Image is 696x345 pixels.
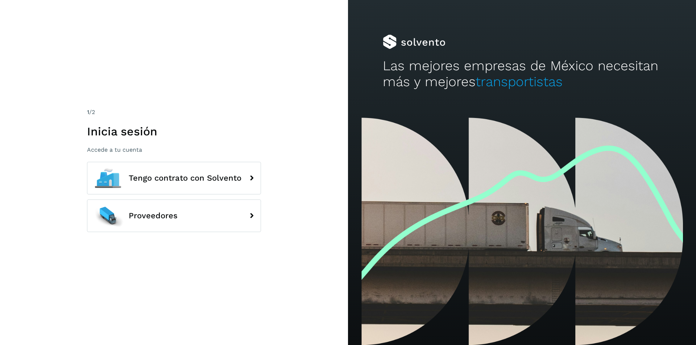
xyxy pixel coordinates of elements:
span: Proveedores [129,211,178,220]
span: transportistas [476,74,563,89]
span: Tengo contrato con Solvento [129,174,241,182]
h2: Las mejores empresas de México necesitan más y mejores [383,58,661,90]
p: Accede a tu cuenta [87,146,261,153]
button: Tengo contrato con Solvento [87,162,261,194]
div: /2 [87,108,261,117]
h1: Inicia sesión [87,125,261,138]
button: Proveedores [87,199,261,232]
span: 1 [87,109,89,115]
